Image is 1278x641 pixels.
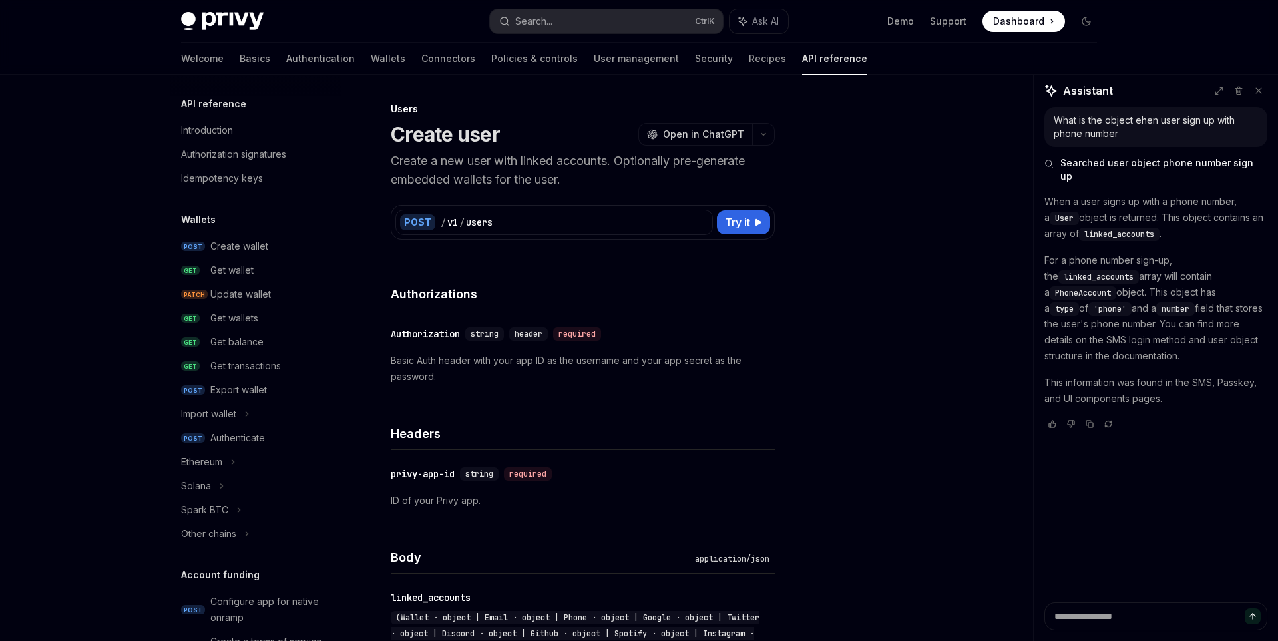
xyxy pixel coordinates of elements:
[553,327,601,341] div: required
[802,43,867,75] a: API reference
[471,329,499,339] span: string
[170,378,341,402] a: POSTExport wallet
[181,314,200,323] span: GET
[210,334,264,350] div: Get balance
[371,43,405,75] a: Wallets
[391,353,775,385] p: Basic Auth header with your app ID as the username and your app secret as the password.
[181,242,205,252] span: POST
[1084,229,1154,240] span: linked_accounts
[181,385,205,395] span: POST
[504,467,552,481] div: required
[170,590,341,630] a: POSTConfigure app for native onramp
[717,210,770,234] button: Try it
[695,43,733,75] a: Security
[181,96,246,112] h5: API reference
[1063,83,1113,99] span: Assistant
[1044,375,1267,407] p: This information was found in the SMS, Passkey, and UI components pages.
[181,337,200,347] span: GET
[286,43,355,75] a: Authentication
[210,238,268,254] div: Create wallet
[982,11,1065,32] a: Dashboard
[391,425,775,443] h4: Headers
[181,433,205,443] span: POST
[730,9,788,33] button: Ask AI
[391,591,471,604] div: linked_accounts
[1044,194,1267,242] p: When a user signs up with a phone number, a object is returned. This object contains an array of .
[515,329,542,339] span: header
[638,123,752,146] button: Open in ChatGPT
[725,214,750,230] span: Try it
[490,9,723,33] button: Search...CtrlK
[447,216,458,229] div: v1
[690,552,775,566] div: application/json
[1060,156,1267,183] span: Searched user object phone number sign up
[466,216,493,229] div: users
[1055,304,1074,314] span: type
[1162,304,1189,314] span: number
[391,285,775,303] h4: Authorizations
[170,166,341,190] a: Idempotency keys
[210,358,281,374] div: Get transactions
[930,15,966,28] a: Support
[181,361,200,371] span: GET
[181,43,224,75] a: Welcome
[1055,213,1074,224] span: User
[181,146,286,162] div: Authorization signatures
[181,478,211,494] div: Solana
[391,327,460,341] div: Authorization
[391,548,690,566] h4: Body
[210,594,333,626] div: Configure app for native onramp
[1245,608,1261,624] button: Send message
[441,216,446,229] div: /
[170,354,341,378] a: GETGet transactions
[181,567,260,583] h5: Account funding
[1064,272,1134,282] span: linked_accounts
[181,122,233,138] div: Introduction
[210,262,254,278] div: Get wallet
[181,170,263,186] div: Idempotency keys
[391,122,500,146] h1: Create user
[465,469,493,479] span: string
[210,430,265,446] div: Authenticate
[391,152,775,189] p: Create a new user with linked accounts. Optionally pre-generate embedded wallets for the user.
[515,13,552,29] div: Search...
[887,15,914,28] a: Demo
[170,282,341,306] a: PATCHUpdate wallet
[993,15,1044,28] span: Dashboard
[181,266,200,276] span: GET
[181,502,228,518] div: Spark BTC
[391,103,775,116] div: Users
[1076,11,1097,32] button: Toggle dark mode
[1044,156,1267,183] button: Searched user object phone number sign up
[210,286,271,302] div: Update wallet
[240,43,270,75] a: Basics
[1044,252,1267,364] p: For a phone number sign-up, the array will contain a object. This object has a of and a field tha...
[1094,304,1126,314] span: 'phone'
[421,43,475,75] a: Connectors
[181,605,205,615] span: POST
[749,43,786,75] a: Recipes
[170,118,341,142] a: Introduction
[170,306,341,330] a: GETGet wallets
[459,216,465,229] div: /
[391,493,775,509] p: ID of your Privy app.
[1054,114,1258,140] div: What is the object ehen user sign up with phone number
[181,12,264,31] img: dark logo
[170,142,341,166] a: Authorization signatures
[170,426,341,450] a: POSTAuthenticate
[181,526,236,542] div: Other chains
[594,43,679,75] a: User management
[170,234,341,258] a: POSTCreate wallet
[491,43,578,75] a: Policies & controls
[663,128,744,141] span: Open in ChatGPT
[210,382,267,398] div: Export wallet
[170,330,341,354] a: GETGet balance
[1055,288,1111,298] span: PhoneAccount
[400,214,435,230] div: POST
[170,258,341,282] a: GETGet wallet
[391,467,455,481] div: privy-app-id
[695,16,715,27] span: Ctrl K
[181,406,236,422] div: Import wallet
[181,454,222,470] div: Ethereum
[181,212,216,228] h5: Wallets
